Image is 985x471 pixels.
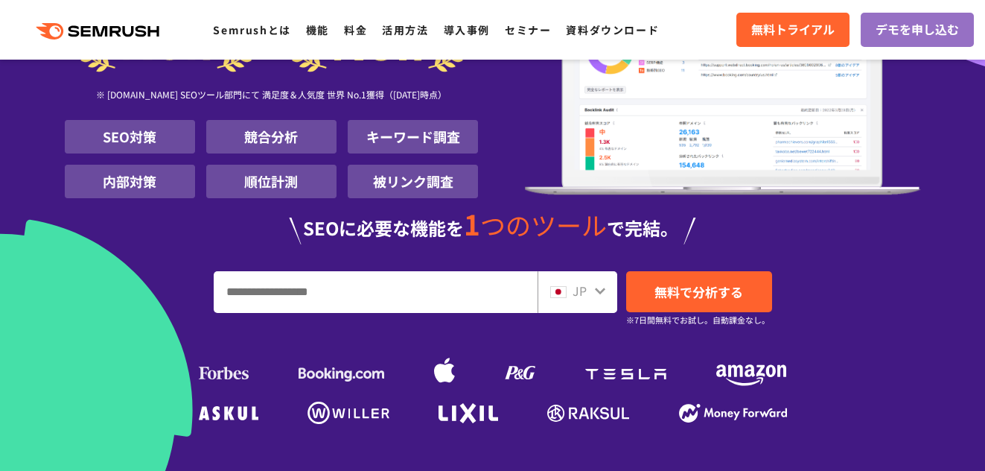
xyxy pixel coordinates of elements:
[444,22,490,37] a: 導入事例
[214,272,537,312] input: URL、キーワードを入力してください
[382,22,428,37] a: 活用方法
[348,120,478,154] li: キーワード調査
[626,271,772,312] a: 無料で分析する
[566,22,659,37] a: 資料ダウンロード
[65,210,921,244] div: SEOに必要な機能を
[736,13,849,47] a: 無料トライアル
[464,203,480,244] span: 1
[876,20,959,39] span: デモを申し込む
[751,20,835,39] span: 無料トライアル
[65,72,479,120] div: ※ [DOMAIN_NAME] SEOツール部門にて 満足度＆人気度 世界 No.1獲得（[DATE]時点）
[348,165,478,198] li: 被リンク調査
[654,282,743,301] span: 無料で分析する
[206,165,337,198] li: 順位計測
[65,165,195,198] li: 内部対策
[607,215,678,241] span: で完結。
[480,206,607,243] span: つのツール
[344,22,367,37] a: 料金
[213,22,290,37] a: Semrushとは
[306,22,329,37] a: 機能
[206,120,337,154] li: 競合分析
[861,13,974,47] a: デモを申し込む
[573,282,587,300] span: JP
[65,120,195,154] li: SEO対策
[626,313,770,327] small: ※7日間無料でお試し。自動課金なし。
[505,22,551,37] a: セミナー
